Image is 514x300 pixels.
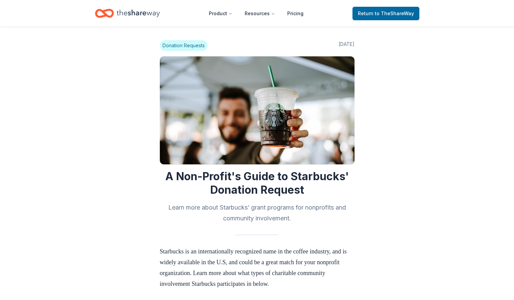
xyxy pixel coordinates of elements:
a: Pricing [282,7,309,20]
a: Home [95,5,160,21]
span: to TheShareWay [375,10,414,16]
h2: Learn more about Starbucks’ grant programs for nonprofits and community involvement. [160,202,354,224]
h1: A Non-Profit's Guide to Starbucks' Donation Request [160,170,354,197]
span: Donation Requests [160,40,207,51]
span: Return [358,9,414,18]
a: Returnto TheShareWay [352,7,419,20]
button: Resources [239,7,280,20]
button: Product [203,7,238,20]
span: [DATE] [339,40,354,51]
img: Image for A Non-Profit's Guide to Starbucks' Donation Request [160,56,354,164]
nav: Main [203,5,309,21]
p: Starbucks is an internationally recognized name in the coffee industry, and is widely available i... [160,246,354,289]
